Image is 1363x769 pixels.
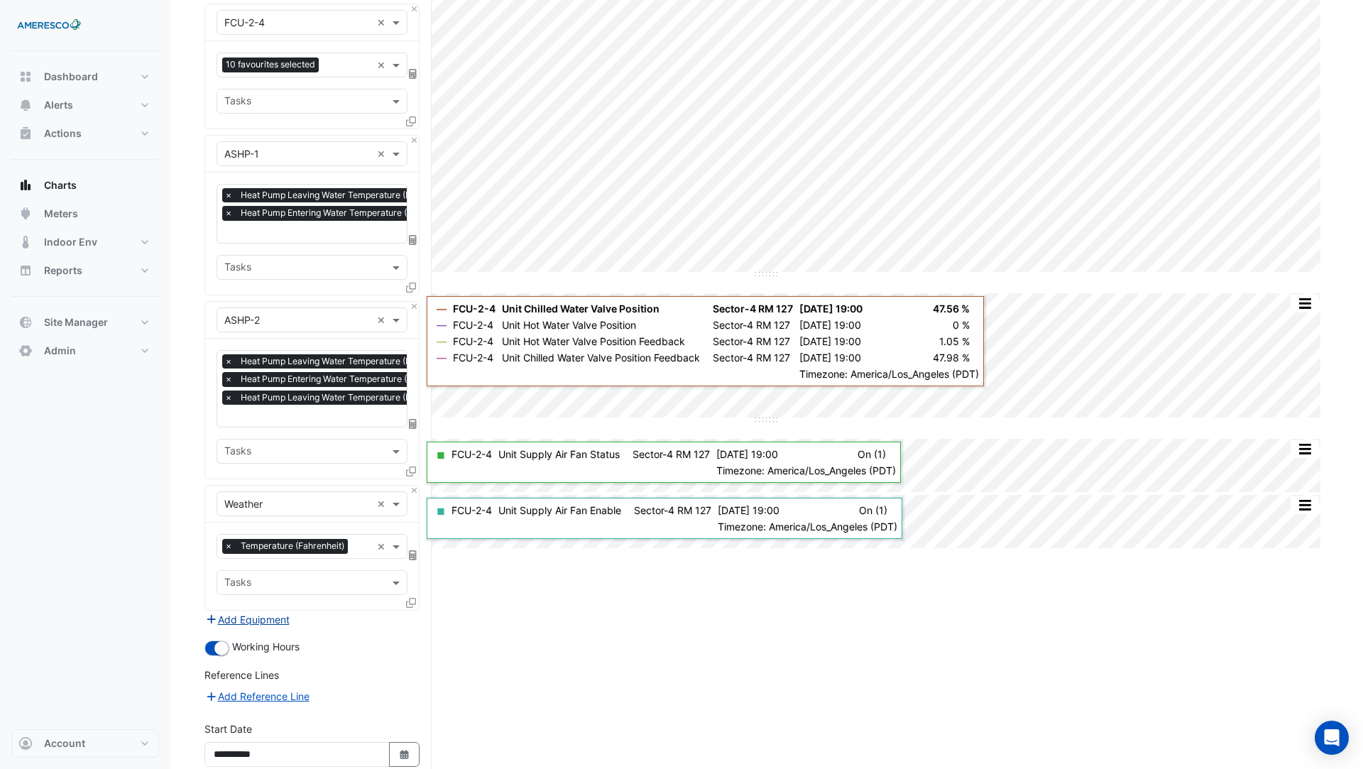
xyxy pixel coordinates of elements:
app-icon: Indoor Env [18,235,33,249]
app-icon: Dashboard [18,70,33,84]
button: More Options [1291,496,1319,514]
span: Choose Function [407,234,420,246]
app-icon: Site Manager [18,315,33,329]
span: × [222,188,235,202]
span: × [222,539,235,553]
app-icon: Alerts [18,98,33,112]
div: Open Intercom Messenger [1315,721,1349,755]
span: × [222,372,235,386]
span: Heat Pump Leaving Water Temperature (Fahrenheit) - Central Plant, ASHPs [237,354,548,369]
span: Heat Pump Leaving Water Temperature (Fahrenheit) - Central Plant, ASHPs [237,188,548,202]
button: Reports [11,256,159,285]
span: Alerts [44,98,73,112]
span: Clone Favourites and Tasks from this Equipment to other Equipment [406,281,416,293]
div: Tasks [222,574,251,593]
div: Tasks [222,259,251,278]
span: Charts [44,178,77,192]
div: Tasks [222,443,251,462]
span: Clear [377,58,389,72]
span: Heat Pump Entering Water Temperature (Fahrenheit) - Central Plant, ASHPs [237,206,549,220]
button: More Options [1291,440,1319,458]
span: Site Manager [44,315,108,329]
span: Clone Favourites and Tasks from this Equipment to other Equipment [406,115,416,127]
app-icon: Charts [18,178,33,192]
app-icon: Meters [18,207,33,221]
button: Charts [11,171,159,200]
span: Clear [377,312,389,327]
span: × [222,391,235,405]
span: Clear [377,539,389,554]
button: Site Manager [11,308,159,337]
span: Heat Pump Entering Water Temperature (Fahrenheit) - Central Plant, ASHPs [237,372,549,386]
span: Actions [44,126,82,141]
button: Dashboard [11,62,159,91]
button: Close [410,486,419,495]
button: Close [410,302,419,311]
button: Admin [11,337,159,365]
span: Choose Function [407,549,420,561]
span: Clear [377,15,389,30]
button: Indoor Env [11,228,159,256]
label: Start Date [204,721,252,736]
span: 10 favourites selected [222,58,319,72]
button: Close [410,4,419,13]
span: Dashboard [44,70,98,84]
span: Clear [377,146,389,161]
span: Reports [44,263,82,278]
button: Alerts [11,91,159,119]
span: × [222,354,235,369]
span: Clone Favourites and Tasks from this Equipment to other Equipment [406,596,416,609]
span: Meters [44,207,78,221]
button: Actions [11,119,159,148]
span: Clone Favourites and Tasks from this Equipment to other Equipment [406,465,416,477]
span: Indoor Env [44,235,97,249]
button: Add Equipment [204,611,290,628]
img: Company Logo [17,11,81,40]
label: Reference Lines [204,667,279,682]
span: Choose Function [407,418,420,430]
button: More Options [1291,295,1319,312]
fa-icon: Select Date [398,748,411,760]
button: Add Reference Line [204,688,310,704]
span: Clear [377,496,389,511]
span: Account [44,736,85,751]
app-icon: Actions [18,126,33,141]
span: Working Hours [232,640,300,653]
app-icon: Reports [18,263,33,278]
div: Tasks [222,93,251,111]
span: Choose Function [407,67,420,80]
span: Temperature (Fahrenheit) [237,539,348,553]
app-icon: Admin [18,344,33,358]
span: Heat Pump Leaving Water Temperature (Fahrenheit) - Central Plant, Plantroom [237,391,562,405]
button: Account [11,729,159,758]
span: × [222,206,235,220]
span: Admin [44,344,76,358]
button: Close [410,136,419,145]
button: Meters [11,200,159,228]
